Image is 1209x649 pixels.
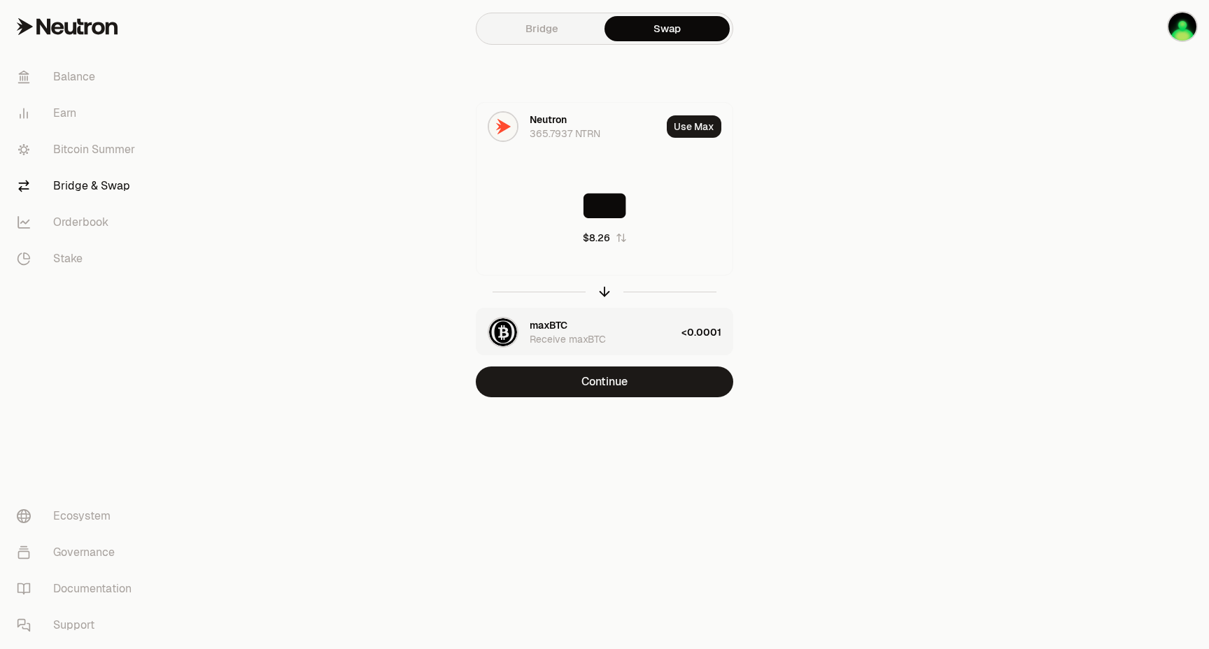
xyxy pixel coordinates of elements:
[6,241,151,277] a: Stake
[6,498,151,534] a: Ecosystem
[530,127,600,141] div: 365.7937 NTRN
[681,308,733,356] div: <0.0001
[530,113,567,127] div: Neutron
[583,231,627,245] button: $8.26
[583,231,610,245] div: $8.26
[6,607,151,643] a: Support
[476,103,661,150] div: NTRN LogoNeutron365.7937 NTRN
[6,204,151,241] a: Orderbook
[530,332,606,346] div: Receive maxBTC
[489,113,517,141] img: NTRN Logo
[6,59,151,95] a: Balance
[667,115,721,138] button: Use Max
[530,318,567,332] div: maxBTC
[6,534,151,571] a: Governance
[1168,13,1196,41] img: game
[6,168,151,204] a: Bridge & Swap
[476,308,733,356] button: maxBTC LogomaxBTCReceive maxBTC<0.0001
[604,16,730,41] a: Swap
[476,308,676,356] div: maxBTC LogomaxBTCReceive maxBTC
[479,16,604,41] a: Bridge
[476,366,733,397] button: Continue
[6,131,151,168] a: Bitcoin Summer
[489,318,517,346] img: maxBTC Logo
[6,571,151,607] a: Documentation
[6,95,151,131] a: Earn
